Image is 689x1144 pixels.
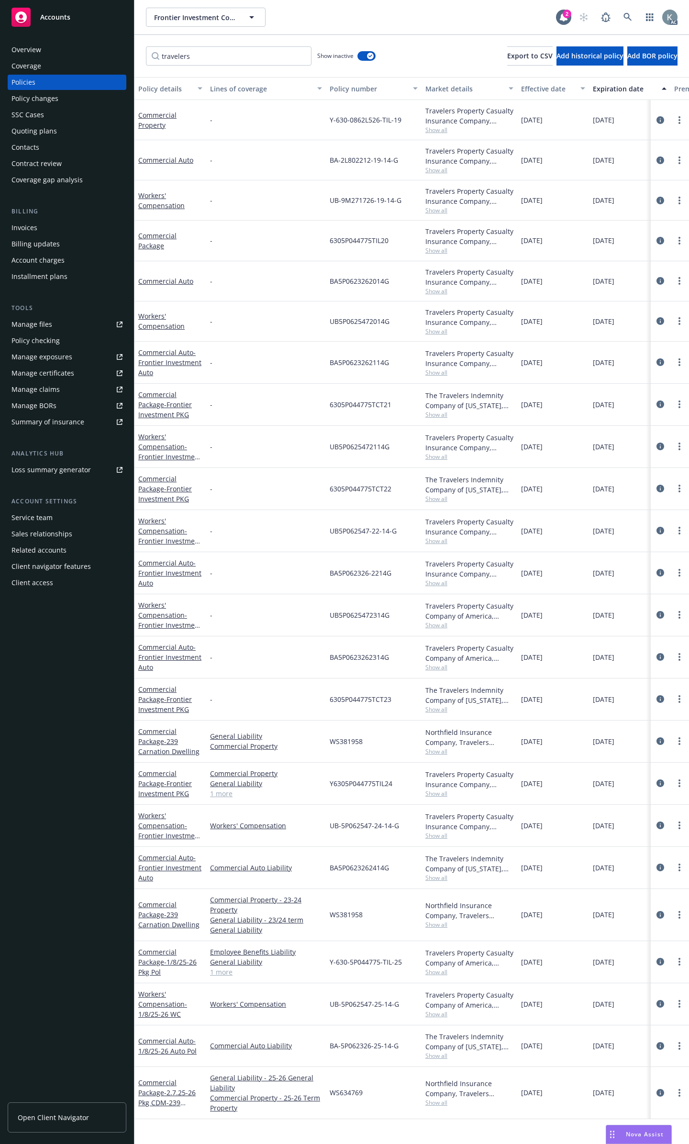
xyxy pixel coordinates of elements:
[655,275,666,287] a: circleInformation
[146,8,266,27] button: Frontier Investment Corporation
[330,736,363,746] span: WS381958
[210,568,212,578] span: -
[138,1036,197,1055] span: - 1/8/25-26 Auto Pol
[425,1099,513,1107] span: Show all
[674,441,685,452] a: more
[8,91,126,106] a: Policy changes
[210,731,322,741] a: General Liability
[138,695,192,714] span: - Frontier Investment PKG
[425,1010,513,1018] span: Show all
[593,736,614,746] span: [DATE]
[521,316,543,326] span: [DATE]
[655,735,666,747] a: circleInformation
[655,155,666,166] a: circleInformation
[11,236,60,252] div: Billing updates
[593,694,614,704] span: [DATE]
[210,484,212,494] span: -
[425,106,513,126] div: Travelers Property Casualty Insurance Company, Travelers Insurance
[593,568,614,578] span: [DATE]
[326,77,422,100] button: Policy number
[422,77,517,100] button: Market details
[655,909,666,921] a: circleInformation
[674,1087,685,1099] a: more
[8,398,126,413] a: Manage BORs
[425,559,513,579] div: Travelers Property Casualty Insurance Company, Travelers Insurance
[521,652,543,662] span: [DATE]
[606,1125,672,1144] button: Nova Assist
[11,172,83,188] div: Coverage gap analysis
[425,307,513,327] div: Travelers Property Casualty Insurance Company, Travelers Insurance
[8,207,126,216] div: Billing
[138,1078,196,1117] a: Commercial Package
[138,611,201,640] span: - Frontier Investment WC
[425,166,513,174] span: Show all
[425,705,513,713] span: Show all
[8,462,126,478] a: Loss summary generator
[425,747,513,755] span: Show all
[674,525,685,536] a: more
[8,414,126,430] a: Summary of insurance
[330,235,389,245] span: 6305P044775TIL20
[210,947,322,957] a: Employee Benefits Liability
[11,107,44,122] div: SSC Cases
[138,737,200,756] span: - 239 Carnation Dwelling
[8,140,126,155] a: Contacts
[138,311,185,331] a: Workers' Compensation
[138,821,201,850] span: - Frontier Investment WC
[11,75,35,90] div: Policies
[655,777,666,789] a: circleInformation
[210,526,212,536] span: -
[425,186,513,206] div: Travelers Property Casualty Insurance Company, Travelers Insurance
[655,609,666,621] a: circleInformation
[425,727,513,747] div: Northfield Insurance Company, Travelers Insurance, Amwins
[674,956,685,967] a: more
[330,694,391,704] span: 6305P044775TCT23
[574,8,593,27] a: Start snowing
[618,8,637,27] a: Search
[521,155,543,165] span: [DATE]
[11,156,62,171] div: Contract review
[11,317,52,332] div: Manage files
[8,526,126,542] a: Sales relationships
[138,111,177,130] a: Commercial Property
[425,226,513,246] div: Travelers Property Casualty Insurance Company, Travelers Insurance
[593,115,614,125] span: [DATE]
[8,449,126,458] div: Analytics hub
[210,316,212,326] span: -
[655,235,666,246] a: circleInformation
[626,1130,664,1138] span: Nova Assist
[210,400,212,410] span: -
[593,155,614,165] span: [DATE]
[655,1040,666,1052] a: circleInformation
[40,13,70,21] span: Accounts
[210,276,212,286] span: -
[138,231,177,250] a: Commercial Package
[556,46,623,66] button: Add historical policy
[8,349,126,365] span: Manage exposures
[674,315,685,327] a: more
[330,155,398,165] span: BA-2L802212-19-14-G
[655,525,666,536] a: circleInformation
[8,559,126,574] a: Client navigator features
[138,989,187,1019] a: Workers' Compensation
[138,600,201,640] a: Workers' Compensation
[521,694,543,704] span: [DATE]
[655,441,666,452] a: circleInformation
[507,46,553,66] button: Export to CSV
[330,442,389,452] span: UB5P0625472114G
[330,195,401,205] span: UB-9M271726-19-14-G
[521,610,543,620] span: [DATE]
[206,77,326,100] button: Lines of coverage
[330,568,391,578] span: BA5P062326-2214G
[210,1073,322,1093] a: General Liability - 25-26 General Liability
[330,276,389,286] span: BA5P0623262014G
[138,84,192,94] div: Policy details
[210,195,212,205] span: -
[146,46,311,66] input: Filter by keyword...
[662,10,678,25] img: photo
[425,643,513,663] div: Travelers Property Casualty Company of America, Travelers Insurance
[655,399,666,410] a: circleInformation
[521,235,543,245] span: [DATE]
[521,195,543,205] span: [DATE]
[521,115,543,125] span: [DATE]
